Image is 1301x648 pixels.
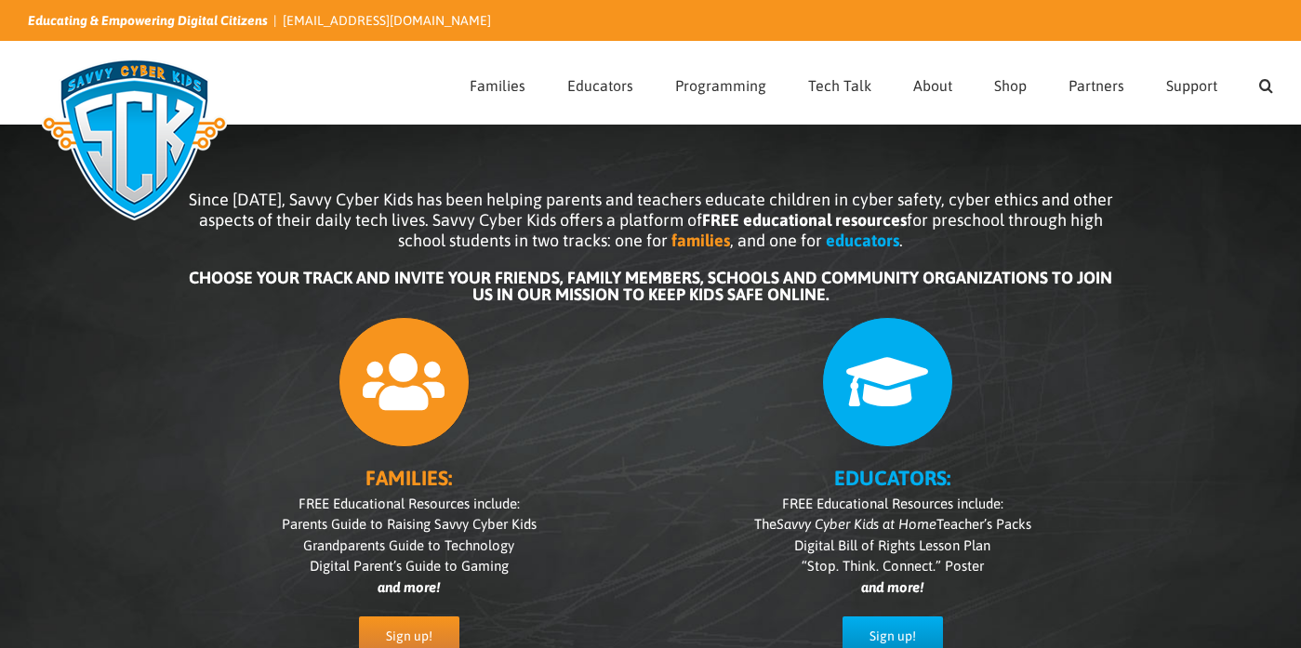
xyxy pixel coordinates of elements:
a: Tech Talk [808,42,871,124]
span: Tech Talk [808,78,871,93]
a: About [913,42,952,124]
b: FREE educational resources [702,210,907,230]
a: Support [1166,42,1217,124]
span: Sign up! [386,628,432,644]
a: [EMAIL_ADDRESS][DOMAIN_NAME] [283,13,491,28]
span: Shop [994,78,1027,93]
span: Digital Bill of Rights Lesson Plan [794,537,990,553]
img: Savvy Cyber Kids Logo [28,46,241,232]
span: About [913,78,952,93]
b: FAMILIES: [365,466,452,490]
a: Educators [567,42,633,124]
i: and more! [861,579,923,595]
span: . [899,231,903,250]
span: Programming [675,78,766,93]
span: FREE Educational Resources include: [299,496,520,511]
span: Partners [1069,78,1124,93]
span: Parents Guide to Raising Savvy Cyber Kids [282,516,537,532]
span: Educators [567,78,633,93]
b: educators [826,231,899,250]
span: Grandparents Guide to Technology [303,537,514,553]
span: Sign up! [870,628,916,644]
b: CHOOSE YOUR TRACK AND INVITE YOUR FRIENDS, FAMILY MEMBERS, SCHOOLS AND COMMUNITY ORGANIZATIONS TO... [189,268,1112,304]
b: EDUCATORS: [834,466,950,490]
a: Partners [1069,42,1124,124]
a: Families [470,42,525,124]
span: Digital Parent’s Guide to Gaming [310,558,509,574]
span: Since [DATE], Savvy Cyber Kids has been helping parents and teachers educate children in cyber sa... [189,190,1113,250]
a: Programming [675,42,766,124]
span: , and one for [730,231,822,250]
span: The Teacher’s Packs [754,516,1031,532]
span: Families [470,78,525,93]
span: FREE Educational Resources include: [782,496,1003,511]
i: Educating & Empowering Digital Citizens [28,13,268,28]
a: Search [1259,42,1273,124]
i: Savvy Cyber Kids at Home [777,516,936,532]
span: Support [1166,78,1217,93]
i: and more! [378,579,440,595]
span: “Stop. Think. Connect.” Poster [802,558,984,574]
a: Shop [994,42,1027,124]
b: families [671,231,730,250]
nav: Main Menu [470,42,1273,124]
